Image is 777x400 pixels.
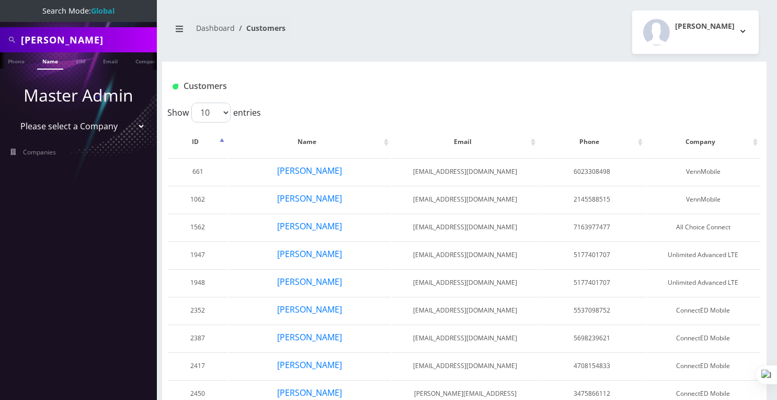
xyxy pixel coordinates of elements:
button: [PERSON_NAME] [277,247,342,261]
button: [PERSON_NAME] [277,192,342,205]
th: Company: activate to sort column ascending [646,127,760,157]
th: Phone: activate to sort column ascending [539,127,645,157]
button: [PERSON_NAME] [277,303,342,316]
td: [EMAIL_ADDRESS][DOMAIN_NAME] [392,297,538,324]
td: 2417 [168,352,227,379]
td: Unlimited Advanced LTE [646,269,760,296]
td: 6023308498 [539,158,645,185]
button: [PERSON_NAME] [632,10,759,54]
td: 5177401707 [539,241,645,268]
td: 4708154833 [539,352,645,379]
td: [EMAIL_ADDRESS][DOMAIN_NAME] [392,241,538,268]
strong: Global [91,6,115,16]
span: Companies [23,148,56,157]
td: 7163977477 [539,214,645,240]
span: Search Mode: [42,6,115,16]
td: 5537098752 [539,297,645,324]
td: 1947 [168,241,227,268]
a: SIM [71,52,90,69]
h1: Customers [173,81,656,91]
nav: breadcrumb [170,17,456,47]
td: Unlimited Advanced LTE [646,241,760,268]
input: Search All Companies [21,30,154,50]
button: [PERSON_NAME] [277,275,342,288]
td: 5698239621 [539,325,645,351]
select: Showentries [191,103,231,123]
td: ConnectED Mobile [646,297,760,324]
a: Email [98,52,123,69]
td: ConnectED Mobile [646,325,760,351]
h2: [PERSON_NAME] [675,22,735,31]
th: Email: activate to sort column ascending [392,127,538,157]
a: Phone [3,52,30,69]
td: [EMAIL_ADDRESS][DOMAIN_NAME] [392,352,538,379]
td: 2352 [168,297,227,324]
button: [PERSON_NAME] [277,219,342,233]
td: [EMAIL_ADDRESS][DOMAIN_NAME] [392,186,538,213]
td: ConnectED Mobile [646,352,760,379]
td: 2145588515 [539,186,645,213]
td: All Choice Connect [646,214,760,240]
th: Name: activate to sort column ascending [228,127,391,157]
td: [EMAIL_ADDRESS][DOMAIN_NAME] [392,325,538,351]
td: [EMAIL_ADDRESS][DOMAIN_NAME] [392,269,538,296]
td: 1948 [168,269,227,296]
td: VennMobile [646,186,760,213]
button: [PERSON_NAME] [277,386,342,399]
td: 5177401707 [539,269,645,296]
button: [PERSON_NAME] [277,330,342,344]
a: Company [130,52,165,69]
td: [EMAIL_ADDRESS][DOMAIN_NAME] [392,158,538,185]
td: [EMAIL_ADDRESS][DOMAIN_NAME] [392,214,538,240]
button: [PERSON_NAME] [277,164,342,177]
td: 661 [168,158,227,185]
a: Name [37,52,63,70]
label: Show entries [167,103,261,123]
th: ID: activate to sort column descending [168,127,227,157]
td: 1562 [168,214,227,240]
button: [PERSON_NAME] [277,358,342,372]
td: VennMobile [646,158,760,185]
li: Customers [235,23,285,34]
td: 2387 [168,325,227,351]
a: Dashboard [196,23,235,33]
td: 1062 [168,186,227,213]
